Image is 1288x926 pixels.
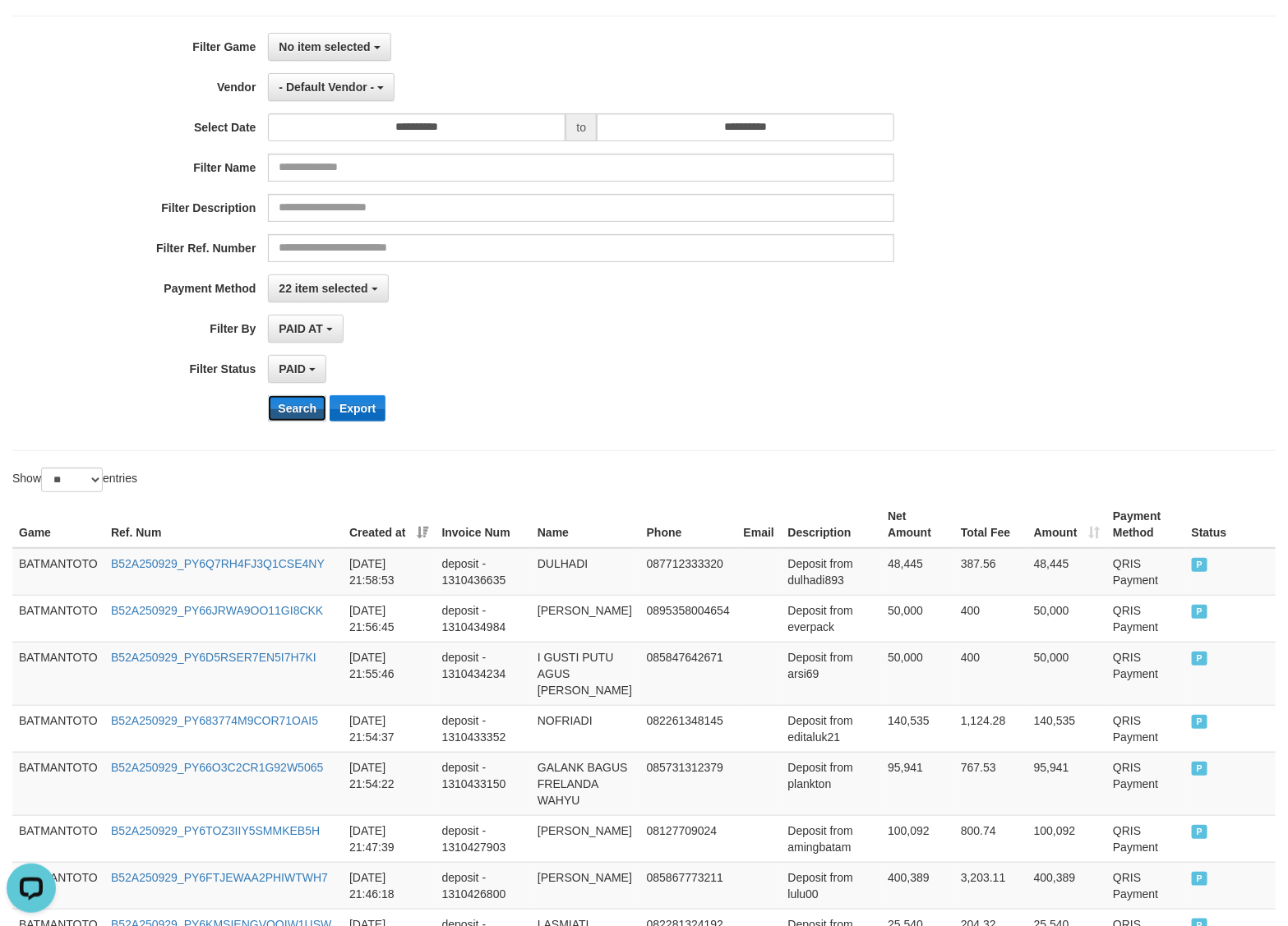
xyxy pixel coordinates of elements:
th: Phone [640,501,737,548]
td: [DATE] 21:55:46 [343,642,435,705]
td: [DATE] 21:46:18 [343,862,435,909]
td: QRIS Payment [1106,752,1185,815]
td: BATMANTOTO [12,705,104,752]
td: QRIS Payment [1106,815,1185,862]
td: 50,000 [881,642,954,705]
td: QRIS Payment [1106,642,1185,705]
td: Deposit from dulhadi893 [782,548,882,596]
td: deposit - 1310434234 [436,642,531,705]
td: deposit - 1310433150 [436,752,531,815]
td: 400,389 [881,862,954,909]
td: Deposit from editaluk21 [782,705,882,752]
td: 082261348145 [640,705,737,752]
th: Description [782,501,882,548]
td: deposit - 1310426800 [436,862,531,909]
td: [PERSON_NAME] [531,815,640,862]
td: 50,000 [1027,642,1106,705]
td: BATMANTOTO [12,548,104,596]
th: Status [1185,501,1276,548]
td: Deposit from everpack [782,595,882,642]
a: B52A250929_PY6TOZ3IIY5SMMKEB5H [111,824,320,837]
th: Total Fee [954,501,1027,548]
td: Deposit from arsi69 [782,642,882,705]
select: Showentries [41,468,103,492]
label: Show entries [12,468,137,492]
td: I GUSTI PUTU AGUS [PERSON_NAME] [531,642,640,705]
td: 100,092 [1027,815,1106,862]
td: deposit - 1310427903 [436,815,531,862]
td: 400 [954,595,1027,642]
button: PAID [268,355,325,383]
span: PAID [1192,762,1208,776]
th: Invoice Num [436,501,531,548]
span: PAID [279,362,305,375]
a: B52A250929_PY66JRWA9OO11GI8CKK [111,604,323,617]
td: 085847642671 [640,642,737,705]
td: 767.53 [954,752,1027,815]
td: GALANK BAGUS FRELANDA WAHYU [531,752,640,815]
td: [PERSON_NAME] [531,595,640,642]
button: PAID AT [268,315,343,343]
th: Email [737,501,782,548]
td: 95,941 [881,752,954,815]
td: 48,445 [1027,548,1106,596]
th: Net Amount [881,501,954,548]
td: [DATE] 21:54:22 [343,752,435,815]
td: 140,535 [1027,705,1106,752]
span: PAID [1192,872,1208,886]
th: Game [12,501,104,548]
td: Deposit from lulu00 [782,862,882,909]
td: [DATE] 21:56:45 [343,595,435,642]
td: DULHADI [531,548,640,596]
td: 0895358004654 [640,595,737,642]
td: 50,000 [881,595,954,642]
td: deposit - 1310436635 [436,548,531,596]
td: BATMANTOTO [12,815,104,862]
a: B52A250929_PY66O3C2CR1G92W5065 [111,761,323,774]
td: deposit - 1310434984 [436,595,531,642]
th: Ref. Num [104,501,343,548]
td: 800.74 [954,815,1027,862]
td: 08127709024 [640,815,737,862]
th: Payment Method [1106,501,1185,548]
span: PAID [1192,652,1208,666]
span: to [566,113,597,141]
td: 95,941 [1027,752,1106,815]
td: 48,445 [881,548,954,596]
span: PAID [1192,605,1208,619]
td: Deposit from amingbatam [782,815,882,862]
td: QRIS Payment [1106,705,1185,752]
td: 50,000 [1027,595,1106,642]
td: [PERSON_NAME] [531,862,640,909]
a: B52A250929_PY6D5RSER7EN5I7H7KI [111,651,316,664]
th: Created at: activate to sort column ascending [343,501,435,548]
td: [DATE] 21:54:37 [343,705,435,752]
td: QRIS Payment [1106,595,1185,642]
a: B52A250929_PY6FTJEWAA2PHIWTWH7 [111,871,328,884]
span: PAID [1192,825,1208,839]
button: No item selected [268,33,390,61]
td: 400 [954,642,1027,705]
span: PAID [1192,558,1208,572]
td: 387.56 [954,548,1027,596]
span: PAID [1192,715,1208,729]
td: BATMANTOTO [12,595,104,642]
a: B52A250929_PY683774M9COR71OAI5 [111,714,318,727]
td: 085731312379 [640,752,737,815]
a: B52A250929_PY6Q7RH4FJ3Q1CSE4NY [111,557,325,570]
td: QRIS Payment [1106,862,1185,909]
td: BATMANTOTO [12,642,104,705]
td: 087712333320 [640,548,737,596]
td: 3,203.11 [954,862,1027,909]
td: [DATE] 21:47:39 [343,815,435,862]
td: deposit - 1310433352 [436,705,531,752]
button: Export [330,395,385,422]
th: Amount: activate to sort column ascending [1027,501,1106,548]
td: QRIS Payment [1106,548,1185,596]
td: 100,092 [881,815,954,862]
td: NOFRIADI [531,705,640,752]
td: 140,535 [881,705,954,752]
td: 085867773211 [640,862,737,909]
span: PAID AT [279,322,322,335]
td: 400,389 [1027,862,1106,909]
